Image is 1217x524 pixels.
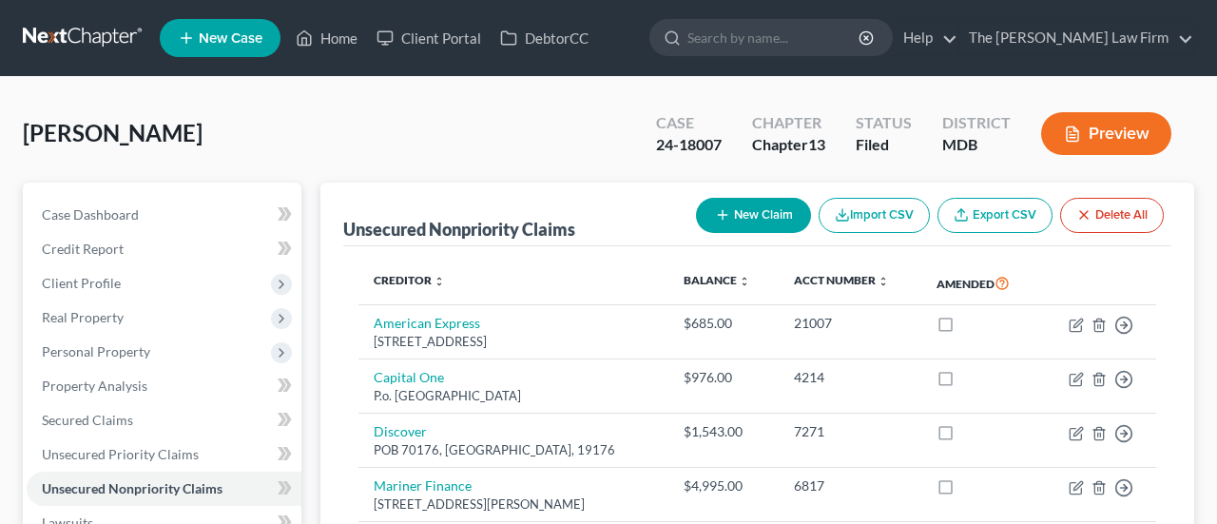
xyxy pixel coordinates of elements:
[752,112,825,134] div: Chapter
[656,112,722,134] div: Case
[878,276,889,287] i: unfold_more
[942,134,1011,156] div: MDB
[856,134,912,156] div: Filed
[794,476,906,495] div: 6817
[1060,198,1164,233] button: Delete All
[42,275,121,291] span: Client Profile
[286,21,367,55] a: Home
[752,134,825,156] div: Chapter
[684,422,763,441] div: $1,543.00
[27,198,301,232] a: Case Dashboard
[42,343,150,359] span: Personal Property
[374,441,653,459] div: POB 70176, [GEOGRAPHIC_DATA], 19176
[374,315,480,331] a: American Express
[696,198,811,233] button: New Claim
[27,472,301,506] a: Unsecured Nonpriority Claims
[374,477,472,494] a: Mariner Finance
[374,495,653,514] div: [STREET_ADDRESS][PERSON_NAME]
[684,273,750,287] a: Balance unfold_more
[894,21,957,55] a: Help
[937,198,1053,233] a: Export CSV
[794,368,906,387] div: 4214
[1041,112,1171,155] button: Preview
[794,273,889,287] a: Acct Number unfold_more
[687,20,861,55] input: Search by name...
[42,446,199,462] span: Unsecured Priority Claims
[374,273,445,287] a: Creditor unfold_more
[42,378,147,394] span: Property Analysis
[684,368,763,387] div: $976.00
[959,21,1193,55] a: The [PERSON_NAME] Law Firm
[434,276,445,287] i: unfold_more
[491,21,598,55] a: DebtorCC
[199,31,262,46] span: New Case
[374,333,653,351] div: [STREET_ADDRESS]
[739,276,750,287] i: unfold_more
[27,437,301,472] a: Unsecured Priority Claims
[42,206,139,223] span: Case Dashboard
[42,412,133,428] span: Secured Claims
[343,218,575,241] div: Unsecured Nonpriority Claims
[374,423,427,439] a: Discover
[27,232,301,266] a: Credit Report
[808,135,825,153] span: 13
[42,309,124,325] span: Real Property
[367,21,491,55] a: Client Portal
[23,119,203,146] span: [PERSON_NAME]
[42,480,222,496] span: Unsecured Nonpriority Claims
[374,369,444,385] a: Capital One
[942,112,1011,134] div: District
[921,262,1039,305] th: Amended
[27,369,301,403] a: Property Analysis
[27,403,301,437] a: Secured Claims
[656,134,722,156] div: 24-18007
[794,314,906,333] div: 21007
[374,387,653,405] div: P.o. [GEOGRAPHIC_DATA]
[794,422,906,441] div: 7271
[819,198,930,233] button: Import CSV
[42,241,124,257] span: Credit Report
[684,314,763,333] div: $685.00
[856,112,912,134] div: Status
[684,476,763,495] div: $4,995.00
